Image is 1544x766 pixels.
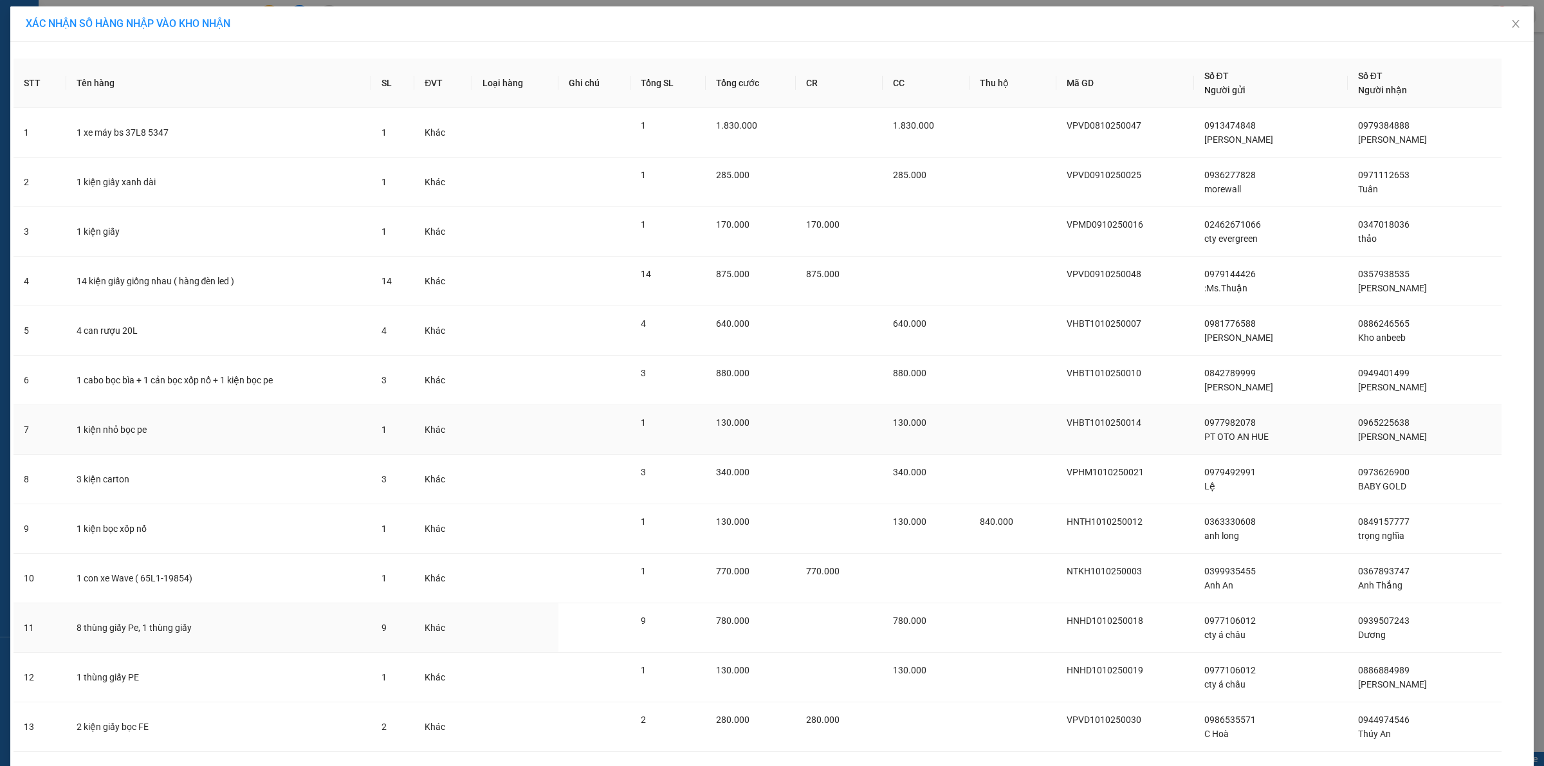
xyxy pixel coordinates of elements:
span: 130.000 [716,516,749,527]
span: close [1511,19,1521,29]
span: 0973626900 [1358,467,1410,477]
span: 0979144426 [1204,269,1256,279]
span: [PERSON_NAME] [1358,432,1427,442]
span: [PERSON_NAME] [1358,382,1427,392]
span: 9 [641,616,646,626]
span: thảo [1358,233,1377,244]
span: Thúy An [1358,729,1391,739]
span: [PERSON_NAME] [1204,333,1273,343]
span: 170.000 [716,219,749,230]
span: 0939507243 [1358,616,1410,626]
span: HNTH1010250012 [1067,516,1143,527]
span: 780.000 [716,616,749,626]
span: 0357938535 [1358,269,1410,279]
span: 640.000 [893,318,926,329]
td: 7 [14,405,66,455]
span: Người nhận [1358,85,1407,95]
span: 285.000 [716,170,749,180]
span: anh long [1204,531,1239,541]
span: 1 [641,120,646,131]
th: Ghi chú [558,59,631,108]
span: 340.000 [893,467,926,477]
td: Khác [414,554,472,603]
span: 0944974546 [1358,715,1410,725]
th: Thu hộ [970,59,1056,108]
span: 875.000 [806,269,840,279]
td: 9 [14,504,66,554]
td: 13 [14,702,66,752]
span: 1 [641,566,646,576]
span: cty á châu [1204,630,1245,640]
span: 0981776588 [1204,318,1256,329]
span: Số ĐT [1358,71,1383,81]
span: Lệ [1204,481,1215,491]
span: morewall [1204,184,1241,194]
button: Close [1498,6,1534,42]
span: HNHD1010250019 [1067,665,1143,675]
span: 770.000 [716,566,749,576]
span: C Hoà [1204,729,1229,739]
td: 4 [14,257,66,306]
th: Mã GD [1056,59,1194,108]
span: 1 [381,127,387,138]
td: 1 kiện nhỏ bọc pe [66,405,371,455]
span: 130.000 [716,665,749,675]
span: 0949401499 [1358,368,1410,378]
span: [PERSON_NAME] [1358,283,1427,293]
span: XÁC NHẬN SỐ HÀNG NHẬP VÀO KHO NHẬN [26,17,230,30]
span: 130.000 [716,417,749,428]
span: VHBT1010250007 [1067,318,1141,329]
td: 2 [14,158,66,207]
span: 0979492991 [1204,467,1256,477]
span: 1.830.000 [893,120,934,131]
span: 0971112653 [1358,170,1410,180]
th: CR [796,59,883,108]
td: 1 cabo bọc bìa + 1 cản bọc xốp nổ + 1 kiện bọc pe [66,356,371,405]
td: 8 [14,455,66,504]
span: 280.000 [806,715,840,725]
th: Loại hàng [472,59,558,108]
td: 5 [14,306,66,356]
td: Khác [414,257,472,306]
span: 3 [381,375,387,385]
span: 170.000 [806,219,840,230]
td: Khác [414,653,472,702]
span: 1 [381,177,387,187]
td: Khác [414,702,472,752]
td: 10 [14,554,66,603]
span: 14 [381,276,392,286]
span: 0399935455 [1204,566,1256,576]
th: Tổng cước [706,59,795,108]
span: 1 [641,219,646,230]
span: 1 [381,573,387,583]
span: 770.000 [806,566,840,576]
td: 3 kiện carton [66,455,371,504]
span: 0886884989 [1358,665,1410,675]
td: 1 kiện giấy [66,207,371,257]
span: 0367893747 [1358,566,1410,576]
td: 14 kiện giấy giống nhau ( hàng đèn led ) [66,257,371,306]
td: Khác [414,356,472,405]
span: Dương [1358,630,1386,640]
span: cty evergreen [1204,233,1258,244]
span: 1 [381,524,387,534]
span: 0977106012 [1204,665,1256,675]
span: VHBT1010250014 [1067,417,1141,428]
span: 02462671066 [1204,219,1261,230]
td: 1 [14,108,66,158]
span: 0347018036 [1358,219,1410,230]
td: 12 [14,653,66,702]
td: Khác [414,504,472,554]
span: 875.000 [716,269,749,279]
span: [PERSON_NAME] [1358,679,1427,689]
td: 2 kiện giấy bọc FE [66,702,371,752]
span: 14 [641,269,651,279]
span: VPMD0910250016 [1067,219,1143,230]
th: Tên hàng [66,59,371,108]
span: 1 [641,665,646,675]
th: SL [371,59,415,108]
span: 130.000 [893,417,926,428]
span: 0363330608 [1204,516,1256,527]
span: 0842789999 [1204,368,1256,378]
span: 0979384888 [1358,120,1410,131]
